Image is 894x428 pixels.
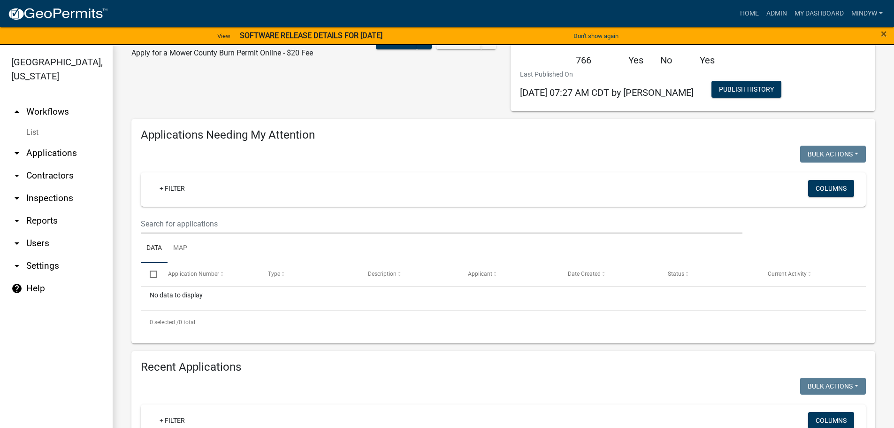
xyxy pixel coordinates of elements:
span: Application Number [168,271,219,277]
span: 0 selected / [150,319,179,326]
i: arrow_drop_down [11,148,23,159]
datatable-header-cell: Type [259,263,359,286]
datatable-header-cell: Application Number [159,263,259,286]
i: arrow_drop_down [11,260,23,272]
i: arrow_drop_down [11,215,23,226]
h5: Yes [628,54,646,66]
span: [DATE] 07:27 AM CDT by [PERSON_NAME] [520,87,694,98]
span: Applicant [468,271,492,277]
i: arrow_drop_down [11,193,23,204]
div: 0 total [141,311,866,334]
datatable-header-cell: Status [659,263,759,286]
button: Close [881,28,887,39]
datatable-header-cell: Date Created [559,263,659,286]
h4: Applications Needing My Attention [141,128,866,142]
a: Data [141,233,168,264]
i: arrow_drop_down [11,238,23,249]
span: Current Activity [768,271,807,277]
a: Admin [763,5,791,23]
datatable-header-cell: Current Activity [759,263,859,286]
p: Apply for a Mower County Burn Permit Online - $20 Fee [131,47,313,59]
span: Status [668,271,684,277]
h5: No [660,54,686,66]
h4: Recent Applications [141,360,866,374]
wm-modal-confirm: Workflow Publish History [711,86,781,93]
button: Bulk Actions [800,146,866,163]
span: × [881,27,887,40]
input: Search for applications [141,214,742,233]
h5: Yes [700,54,723,66]
span: Description [368,271,397,277]
i: help [11,283,23,294]
a: My Dashboard [791,5,848,23]
i: arrow_drop_up [11,106,23,117]
button: Publish History [711,81,781,98]
p: Last Published On [520,70,694,79]
button: Columns [808,180,854,197]
button: Bulk Actions [800,378,866,395]
div: No data to display [141,287,866,310]
a: View [214,28,234,44]
a: Map [168,233,193,264]
datatable-header-cell: Applicant [459,263,559,286]
strong: SOFTWARE RELEASE DETAILS FOR [DATE] [240,31,382,40]
h5: 766 [576,54,614,66]
a: + Filter [152,180,192,197]
span: Type [268,271,280,277]
a: mindyw [848,5,886,23]
button: Don't show again [570,28,622,44]
datatable-header-cell: Description [359,263,459,286]
a: Home [736,5,763,23]
i: arrow_drop_down [11,170,23,181]
span: Date Created [568,271,601,277]
datatable-header-cell: Select [141,263,159,286]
